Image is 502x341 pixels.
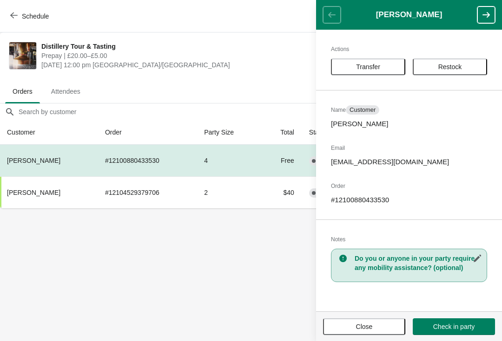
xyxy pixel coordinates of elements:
[331,143,487,153] h2: Email
[331,195,487,205] p: # 12100880433530
[5,8,56,25] button: Schedule
[331,105,487,115] h2: Name
[438,63,462,71] span: Restock
[41,51,326,60] span: Prepay | £20.00–£5.00
[302,120,357,145] th: Status
[413,58,487,75] button: Restock
[331,181,487,191] h2: Order
[41,42,326,51] span: Distillery Tour & Tasting
[331,58,405,75] button: Transfer
[7,189,60,196] span: [PERSON_NAME]
[22,13,49,20] span: Schedule
[356,323,373,330] span: Close
[433,323,475,330] span: Check in party
[98,176,197,208] td: # 12104529379706
[350,106,376,114] span: Customer
[341,10,477,19] h1: [PERSON_NAME]
[331,235,487,244] h2: Notes
[9,42,36,69] img: Distillery Tour & Tasting
[44,83,88,100] span: Attendees
[331,45,487,54] h2: Actions
[356,63,380,71] span: Transfer
[261,145,302,176] td: Free
[261,176,302,208] td: $40
[7,157,60,164] span: [PERSON_NAME]
[197,145,260,176] td: 4
[197,120,260,145] th: Party Size
[331,157,487,167] p: [EMAIL_ADDRESS][DOMAIN_NAME]
[197,176,260,208] td: 2
[355,254,482,272] h3: Do you or anyone in your party require any mobility assistance? (optional)
[41,60,326,70] span: [DATE] 12:00 pm [GEOGRAPHIC_DATA]/[GEOGRAPHIC_DATA]
[323,318,405,335] button: Close
[18,103,502,120] input: Search by customer
[331,119,487,129] p: [PERSON_NAME]
[98,145,197,176] td: # 12100880433530
[5,83,40,100] span: Orders
[261,120,302,145] th: Total
[413,318,495,335] button: Check in party
[98,120,197,145] th: Order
